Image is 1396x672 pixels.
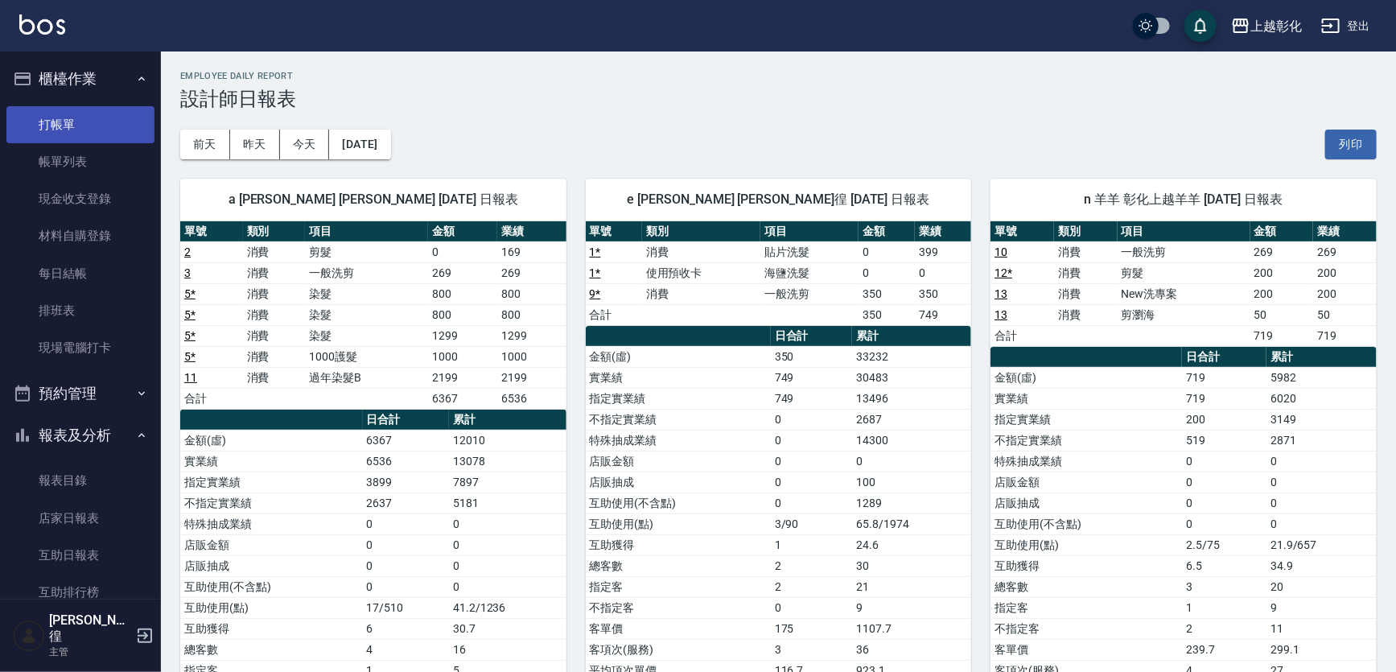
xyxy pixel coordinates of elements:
[428,388,497,409] td: 6367
[180,576,363,597] td: 互助使用(不含點)
[586,346,771,367] td: 金額(虛)
[243,367,306,388] td: 消費
[497,283,566,304] td: 800
[1315,11,1377,41] button: 登出
[6,255,154,292] a: 每日結帳
[1182,534,1266,555] td: 2.5/75
[1118,241,1250,262] td: 一般洗剪
[1118,304,1250,325] td: 剪瀏海
[1182,618,1266,639] td: 2
[990,409,1182,430] td: 指定實業績
[6,500,154,537] a: 店家日報表
[363,534,449,555] td: 0
[1182,555,1266,576] td: 6.5
[1313,262,1377,283] td: 200
[586,388,771,409] td: 指定實業績
[363,472,449,493] td: 3899
[1313,283,1377,304] td: 200
[1250,16,1302,36] div: 上越彰化
[771,493,853,513] td: 0
[1266,430,1377,451] td: 2871
[428,283,497,304] td: 800
[1225,10,1308,43] button: 上越彰化
[449,430,566,451] td: 12010
[915,283,971,304] td: 350
[6,58,154,100] button: 櫃檯作業
[994,245,1007,258] a: 10
[586,221,972,326] table: a dense table
[852,388,971,409] td: 13496
[497,262,566,283] td: 269
[771,597,853,618] td: 0
[990,367,1182,388] td: 金額(虛)
[49,645,131,659] p: 主管
[990,618,1182,639] td: 不指定客
[852,513,971,534] td: 65.8/1974
[586,430,771,451] td: 特殊抽成業績
[200,192,547,208] span: a [PERSON_NAME] [PERSON_NAME] [DATE] 日報表
[771,472,853,493] td: 0
[305,325,428,346] td: 染髮
[1250,221,1314,242] th: 金額
[428,304,497,325] td: 800
[771,555,853,576] td: 2
[449,410,566,431] th: 累計
[305,221,428,242] th: 項目
[990,597,1182,618] td: 指定客
[6,329,154,366] a: 現場電腦打卡
[1266,555,1377,576] td: 34.9
[1182,430,1266,451] td: 519
[243,304,306,325] td: 消費
[915,241,971,262] td: 399
[497,388,566,409] td: 6536
[180,493,363,513] td: 不指定實業績
[449,493,566,513] td: 5181
[363,555,449,576] td: 0
[19,14,65,35] img: Logo
[449,451,566,472] td: 13078
[1118,262,1250,283] td: 剪髮
[1182,493,1266,513] td: 0
[449,555,566,576] td: 0
[1250,241,1314,262] td: 269
[6,462,154,499] a: 報表目錄
[428,241,497,262] td: 0
[363,618,449,639] td: 6
[1182,597,1266,618] td: 1
[771,451,853,472] td: 0
[180,597,363,618] td: 互助使用(點)
[428,346,497,367] td: 1000
[771,367,853,388] td: 749
[363,451,449,472] td: 6536
[760,262,859,283] td: 海鹽洗髮
[1266,618,1377,639] td: 11
[852,576,971,597] td: 21
[642,241,761,262] td: 消費
[642,221,761,242] th: 類別
[994,287,1007,300] a: 13
[6,574,154,611] a: 互助排行榜
[1182,576,1266,597] td: 3
[771,326,853,347] th: 日合計
[180,639,363,660] td: 總客數
[1313,221,1377,242] th: 業績
[363,639,449,660] td: 4
[990,534,1182,555] td: 互助使用(點)
[990,388,1182,409] td: 實業績
[363,576,449,597] td: 0
[990,639,1182,660] td: 客單價
[859,262,915,283] td: 0
[990,451,1182,472] td: 特殊抽成業績
[363,493,449,513] td: 2637
[852,346,971,367] td: 33232
[184,245,191,258] a: 2
[586,304,642,325] td: 合計
[1182,367,1266,388] td: 719
[1325,130,1377,159] button: 列印
[852,326,971,347] th: 累計
[1266,639,1377,660] td: 299.1
[1182,409,1266,430] td: 200
[180,555,363,576] td: 店販抽成
[771,430,853,451] td: 0
[852,555,971,576] td: 30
